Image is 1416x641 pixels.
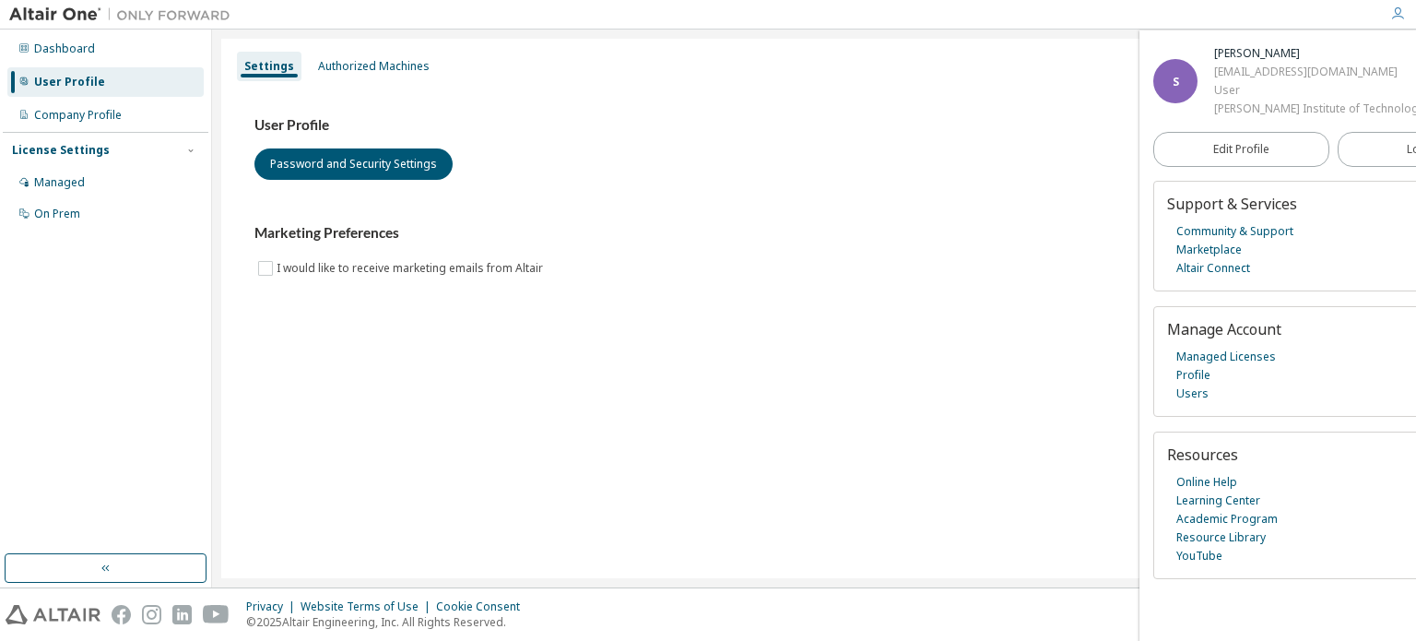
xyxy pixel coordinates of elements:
[1173,74,1179,89] span: S
[254,116,1374,135] h3: User Profile
[1176,222,1293,241] a: Community & Support
[277,257,547,279] label: I would like to receive marketing emails from Altair
[1176,492,1260,510] a: Learning Center
[6,605,100,624] img: altair_logo.svg
[142,605,161,624] img: instagram.svg
[1176,528,1266,547] a: Resource Library
[172,605,192,624] img: linkedin.svg
[34,75,105,89] div: User Profile
[1167,194,1297,214] span: Support & Services
[436,599,531,614] div: Cookie Consent
[9,6,240,24] img: Altair One
[244,59,294,74] div: Settings
[1176,547,1222,565] a: YouTube
[1153,132,1329,167] a: Edit Profile
[34,108,122,123] div: Company Profile
[1167,445,1238,465] span: Resources
[1167,319,1281,339] span: Manage Account
[254,148,453,180] button: Password and Security Settings
[254,224,1374,243] h3: Marketing Preferences
[246,599,301,614] div: Privacy
[34,42,95,56] div: Dashboard
[1176,510,1278,528] a: Academic Program
[246,614,531,630] p: © 2025 Altair Engineering, Inc. All Rights Reserved.
[1213,142,1269,157] span: Edit Profile
[1176,473,1237,492] a: Online Help
[1176,366,1210,385] a: Profile
[1176,348,1276,366] a: Managed Licenses
[12,143,110,158] div: License Settings
[1176,259,1250,278] a: Altair Connect
[1176,241,1242,259] a: Marketplace
[203,605,230,624] img: youtube.svg
[301,599,436,614] div: Website Terms of Use
[1176,385,1209,403] a: Users
[34,175,85,190] div: Managed
[318,59,430,74] div: Authorized Machines
[112,605,131,624] img: facebook.svg
[34,207,80,221] div: On Prem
